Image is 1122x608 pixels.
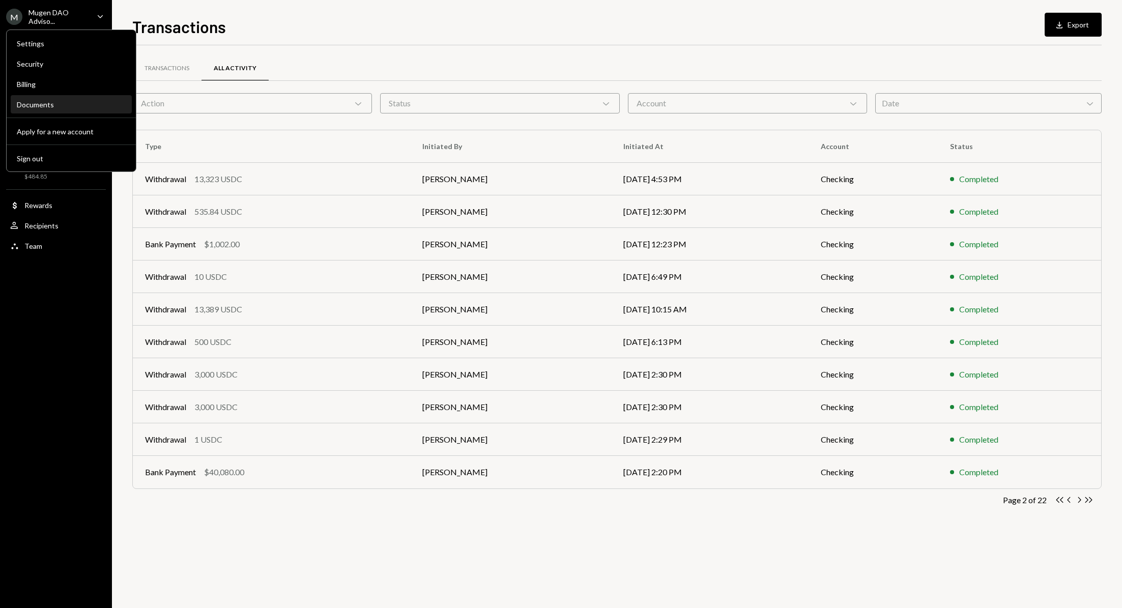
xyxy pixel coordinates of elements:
div: $40,080.00 [204,466,244,478]
a: Settings [11,34,132,52]
td: Checking [809,260,938,293]
td: Checking [809,163,938,195]
h1: Transactions [132,16,226,37]
div: 3,000 USDC [194,401,238,413]
div: Account [628,93,868,113]
td: [DATE] 12:30 PM [611,195,809,228]
div: $484.85 [24,172,47,181]
th: Initiated At [611,130,809,163]
th: Account [809,130,938,163]
div: Completed [959,238,998,250]
div: 500 USDC [194,336,232,348]
div: Mugen DAO Adviso... [28,8,89,25]
div: Withdrawal [145,173,186,185]
div: 1 USDC [194,433,222,446]
div: $1,002.00 [204,238,240,250]
td: Checking [809,293,938,326]
th: Initiated By [410,130,611,163]
a: Documents [11,95,132,113]
div: Withdrawal [145,368,186,381]
td: [DATE] 2:20 PM [611,456,809,488]
div: Settings [17,39,126,48]
div: Completed [959,368,998,381]
th: Type [133,130,410,163]
div: All Activity [214,64,256,73]
div: Apply for a new account [17,127,126,136]
a: Team [6,237,106,255]
td: [DATE] 2:29 PM [611,423,809,456]
div: Completed [959,303,998,315]
div: Completed [959,433,998,446]
div: Bank Payment [145,238,196,250]
div: 535.84 USDC [194,206,242,218]
td: Checking [809,228,938,260]
td: [PERSON_NAME] [410,358,611,391]
div: Completed [959,466,998,478]
div: Action [132,93,372,113]
td: [DATE] 12:23 PM [611,228,809,260]
td: [PERSON_NAME] [410,326,611,358]
div: 13,323 USDC [194,173,242,185]
div: 10 USDC [194,271,227,283]
div: Sign out [17,154,126,163]
td: [PERSON_NAME] [410,195,611,228]
div: Documents [17,100,126,109]
td: [DATE] 6:49 PM [611,260,809,293]
td: Checking [809,326,938,358]
td: [PERSON_NAME] [410,163,611,195]
td: Checking [809,391,938,423]
td: Checking [809,358,938,391]
th: Status [938,130,1101,163]
div: Withdrawal [145,336,186,348]
td: [DATE] 2:30 PM [611,391,809,423]
td: [PERSON_NAME] [410,260,611,293]
button: Apply for a new account [11,123,132,141]
td: [DATE] 2:30 PM [611,358,809,391]
td: Checking [809,456,938,488]
div: Completed [959,206,998,218]
div: Withdrawal [145,206,186,218]
div: 13,389 USDC [194,303,242,315]
td: [PERSON_NAME] [410,228,611,260]
div: Page 2 of 22 [1003,495,1047,505]
a: Billing [11,75,132,93]
div: Billing [17,80,126,89]
div: Withdrawal [145,303,186,315]
div: Security [17,60,126,68]
td: [DATE] 6:13 PM [611,326,809,358]
div: Recipients [24,221,59,230]
td: [PERSON_NAME] [410,456,611,488]
a: Transactions [132,55,202,81]
div: M [6,9,22,25]
a: Rewards [6,196,106,214]
td: [PERSON_NAME] [410,293,611,326]
td: [PERSON_NAME] [410,423,611,456]
td: Checking [809,423,938,456]
a: All Activity [202,55,269,81]
div: Completed [959,271,998,283]
div: 3,000 USDC [194,368,238,381]
div: Completed [959,173,998,185]
button: Export [1045,13,1102,37]
div: Status [380,93,620,113]
div: Team [24,242,42,250]
a: Security [11,54,132,73]
div: Withdrawal [145,401,186,413]
div: Date [875,93,1102,113]
div: Rewards [24,201,52,210]
a: Recipients [6,216,106,235]
td: [PERSON_NAME] [410,391,611,423]
div: Bank Payment [145,466,196,478]
div: Transactions [145,64,189,73]
td: Checking [809,195,938,228]
td: [DATE] 10:15 AM [611,293,809,326]
td: [DATE] 4:53 PM [611,163,809,195]
button: Sign out [11,150,132,168]
div: Completed [959,336,998,348]
div: Withdrawal [145,271,186,283]
div: Withdrawal [145,433,186,446]
div: Completed [959,401,998,413]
